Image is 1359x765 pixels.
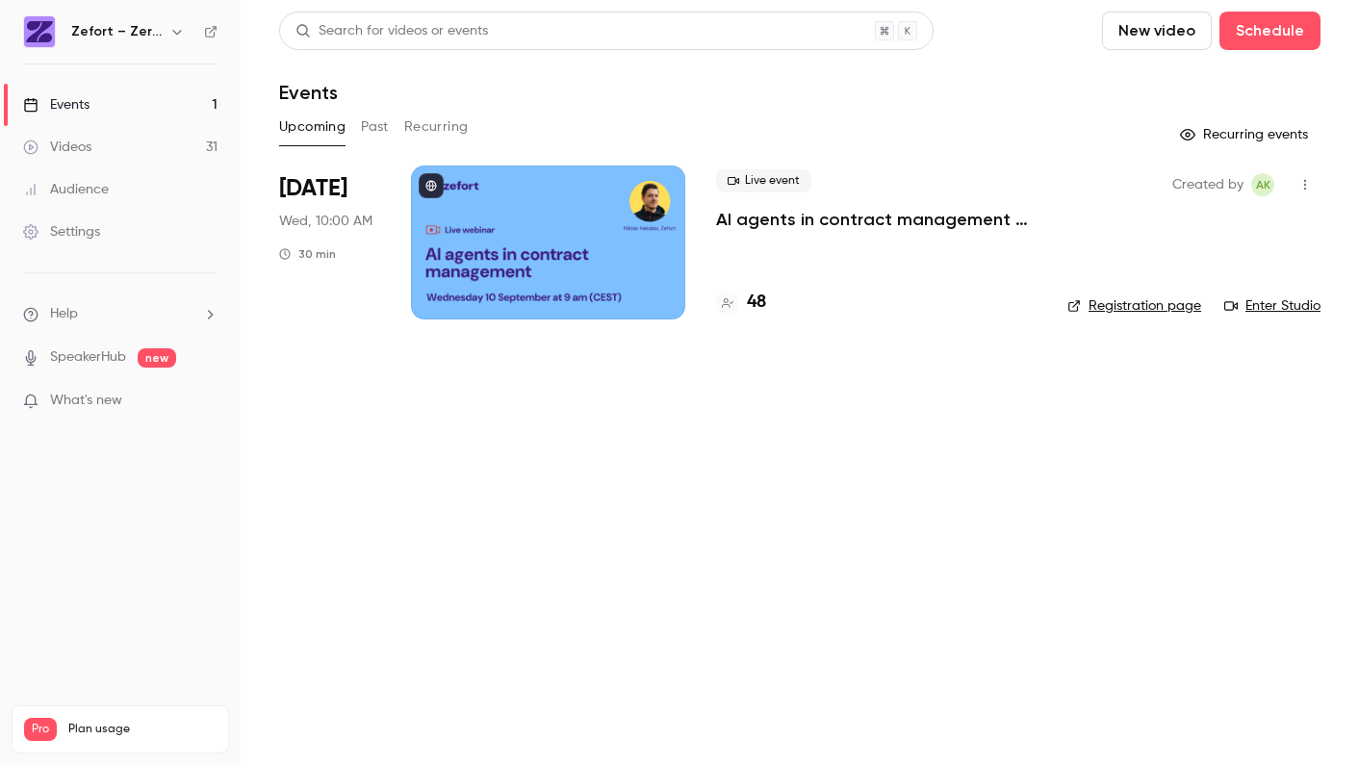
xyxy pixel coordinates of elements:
[279,112,346,142] button: Upcoming
[279,173,347,204] span: [DATE]
[279,81,338,104] h1: Events
[1067,296,1201,316] a: Registration page
[23,138,91,157] div: Videos
[23,95,90,115] div: Events
[279,246,336,262] div: 30 min
[24,16,55,47] img: Zefort – Zero-Effort Contract Management
[68,722,217,737] span: Plan usage
[23,180,109,199] div: Audience
[279,212,372,231] span: Wed, 10:00 AM
[1219,12,1321,50] button: Schedule
[1171,119,1321,150] button: Recurring events
[404,112,469,142] button: Recurring
[71,22,162,41] h6: Zefort – Zero-Effort Contract Management
[361,112,389,142] button: Past
[50,391,122,411] span: What's new
[50,347,126,368] a: SpeakerHub
[23,304,218,324] li: help-dropdown-opener
[138,348,176,368] span: new
[716,208,1037,231] a: AI agents in contract management – What you need to know right now
[50,304,78,324] span: Help
[295,21,488,41] div: Search for videos or events
[747,290,766,316] h4: 48
[1256,173,1270,196] span: AK
[24,718,57,741] span: Pro
[1251,173,1274,196] span: Anna Kauppila
[716,290,766,316] a: 48
[1224,296,1321,316] a: Enter Studio
[1172,173,1244,196] span: Created by
[716,169,811,192] span: Live event
[1102,12,1212,50] button: New video
[194,393,218,410] iframe: Noticeable Trigger
[279,166,380,319] div: Sep 10 Wed, 10:00 AM (Europe/Helsinki)
[23,222,100,242] div: Settings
